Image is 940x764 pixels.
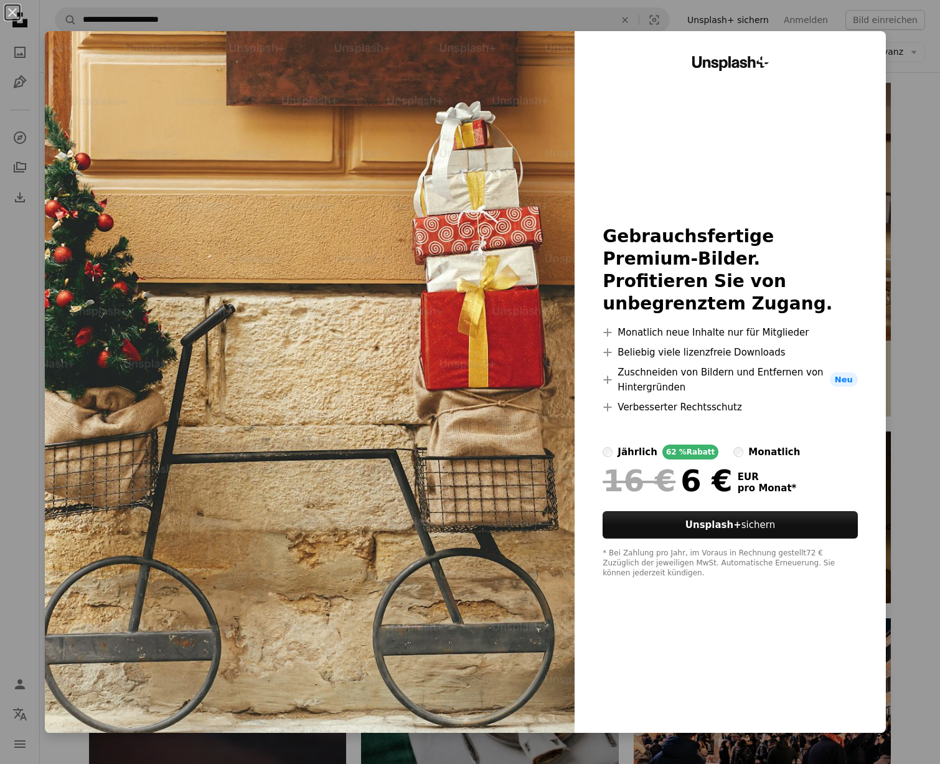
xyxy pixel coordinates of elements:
[603,325,857,340] li: Monatlich neue Inhalte nur für Mitglieder
[603,549,857,578] div: * Bei Zahlung pro Jahr, im Voraus in Rechnung gestellt 72 € Zuzüglich der jeweiligen MwSt. Automa...
[618,445,657,460] div: jährlich
[830,372,858,387] span: Neu
[685,519,741,531] strong: Unsplash+
[603,365,857,395] li: Zuschneiden von Bildern und Entfernen von Hintergründen
[733,447,743,457] input: monatlich
[662,445,718,460] div: 62 % Rabatt
[603,400,857,415] li: Verbesserter Rechtsschutz
[603,225,857,315] h2: Gebrauchsfertige Premium-Bilder. Profitieren Sie von unbegrenztem Zugang.
[603,465,732,497] div: 6 €
[603,345,857,360] li: Beliebig viele lizenzfreie Downloads
[748,445,800,460] div: monatlich
[603,465,675,497] span: 16 €
[738,471,797,483] span: EUR
[738,483,797,494] span: pro Monat *
[603,447,613,457] input: jährlich62 %Rabatt
[603,511,857,539] button: Unsplash+sichern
